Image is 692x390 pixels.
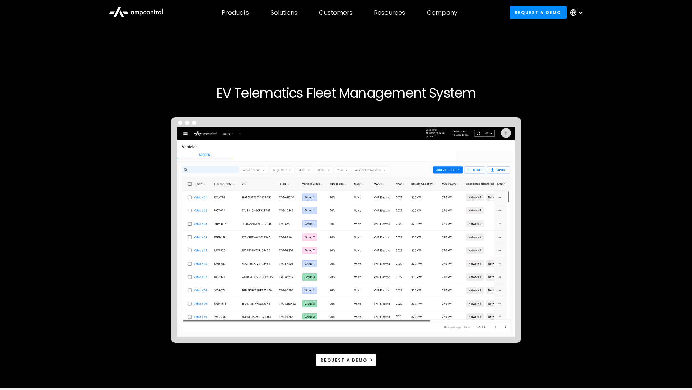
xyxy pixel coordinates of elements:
div: Customers [319,9,352,16]
div: Company [427,9,457,16]
a: Request a demo [510,6,567,19]
div: Resources [374,9,405,16]
div: Products [222,9,249,16]
div: Request a demo [321,357,367,363]
div: Solutions [271,9,297,16]
img: Ampcontrol Energy Management Software for Efficient EV optimization [171,117,521,343]
h1: EV Telematics Fleet Management System [140,85,552,101]
a: Request a demo [316,354,377,366]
